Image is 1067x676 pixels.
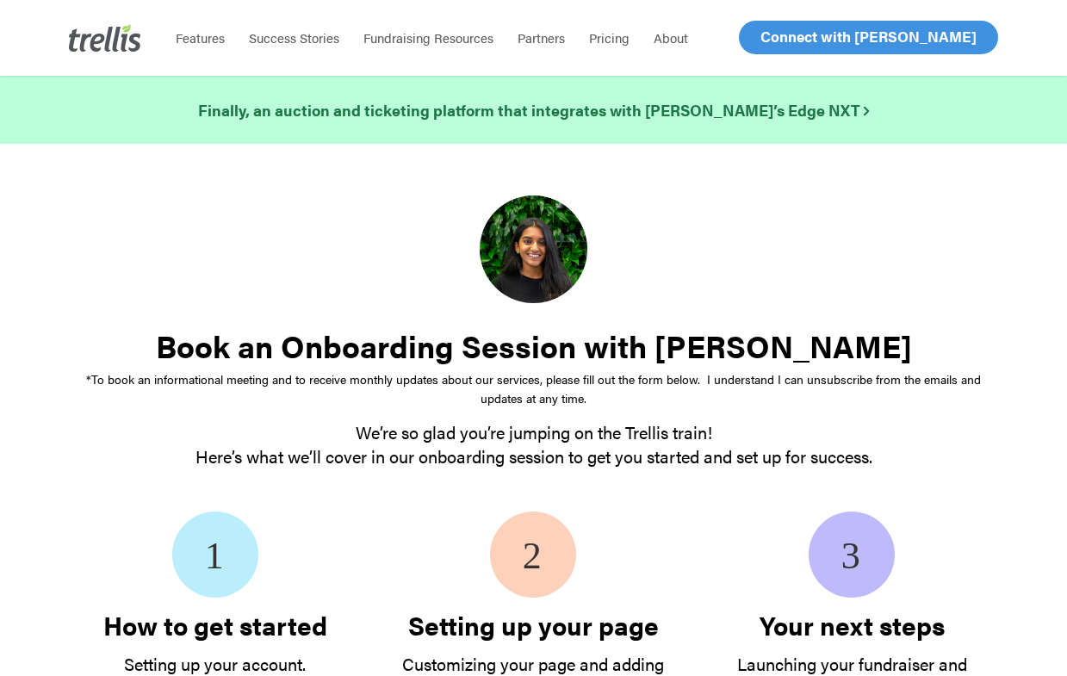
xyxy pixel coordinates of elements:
strong: Setting up your page [408,606,659,643]
img: Number 2 [490,512,576,598]
img: Number 1 [172,512,258,598]
a: Pricing [577,29,642,47]
span: Partners [518,28,565,47]
span: Success Stories [249,28,339,47]
a: Fundraising Resources [351,29,506,47]
strong: Book an Onboarding Session with [PERSON_NAME] [156,323,912,368]
a: Success Stories [237,29,351,47]
strong: Your next steps [760,606,945,643]
a: Connect with [PERSON_NAME] [739,21,998,54]
a: Features [164,29,237,47]
a: About [642,29,700,47]
span: Fundraising Resources [363,28,493,47]
span: Features [176,28,225,47]
span: About [654,28,688,47]
p: We’re so glad you’re jumping on the Trellis train! Here’s what we’ll cover in our onboarding sess... [69,420,998,468]
a: Finally, an auction and ticketing platform that integrates with [PERSON_NAME]’s Edge NXT [198,98,869,122]
strong: Finally, an auction and ticketing platform that integrates with [PERSON_NAME]’s Edge NXT [198,99,869,121]
img: Trellis [69,24,141,52]
p: *To book an informational meeting and to receive monthly updates about our services, please fill ... [69,369,998,407]
img: Number 3 [809,512,895,598]
span: Connect with [PERSON_NAME] [760,26,977,47]
span: Pricing [589,28,630,47]
a: Partners [506,29,577,47]
p: Setting up your account. [78,652,353,676]
strong: How to get started [103,606,327,643]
